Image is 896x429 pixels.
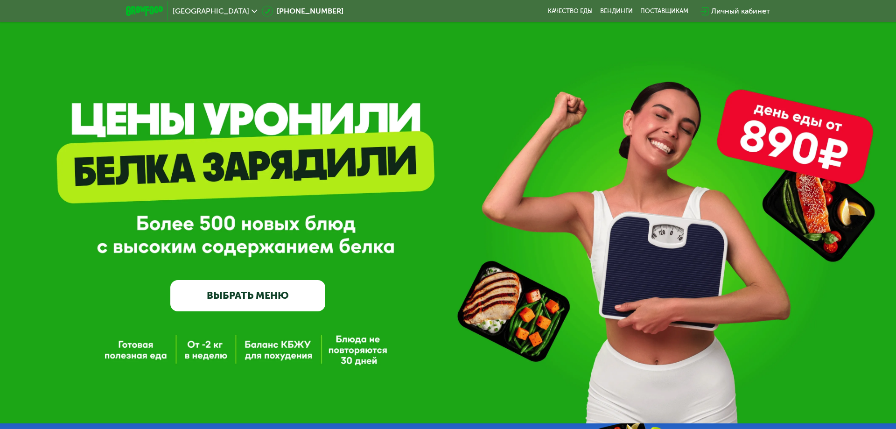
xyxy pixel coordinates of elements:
span: [GEOGRAPHIC_DATA] [173,7,249,15]
div: Личный кабинет [711,6,770,17]
a: [PHONE_NUMBER] [262,6,343,17]
a: ВЫБРАТЬ МЕНЮ [170,280,325,311]
a: Вендинги [600,7,633,15]
div: поставщикам [640,7,688,15]
a: Качество еды [548,7,593,15]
